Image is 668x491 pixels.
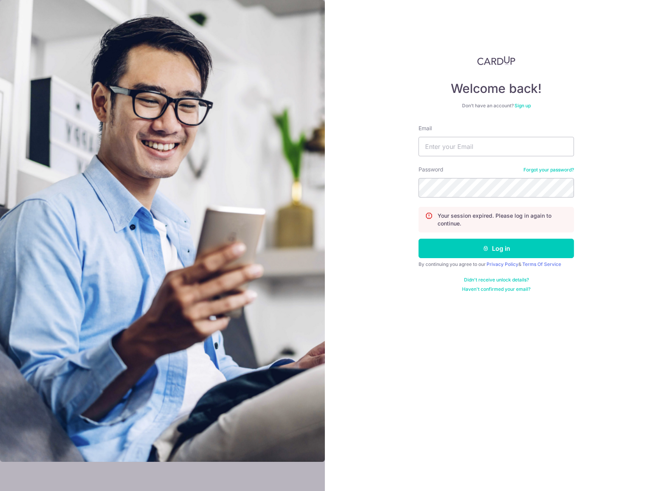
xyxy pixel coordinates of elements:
input: Enter your Email [419,137,574,156]
a: Forgot your password? [523,167,574,173]
a: Sign up [515,103,531,108]
a: Privacy Policy [487,261,518,267]
div: By continuing you agree to our & [419,261,574,267]
a: Haven't confirmed your email? [462,286,530,292]
label: Password [419,166,443,173]
a: Terms Of Service [522,261,561,267]
p: Your session expired. Please log in again to continue. [438,212,567,227]
label: Email [419,124,432,132]
div: Don’t have an account? [419,103,574,109]
h4: Welcome back! [419,81,574,96]
img: CardUp Logo [477,56,515,65]
button: Log in [419,239,574,258]
a: Didn't receive unlock details? [464,277,529,283]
